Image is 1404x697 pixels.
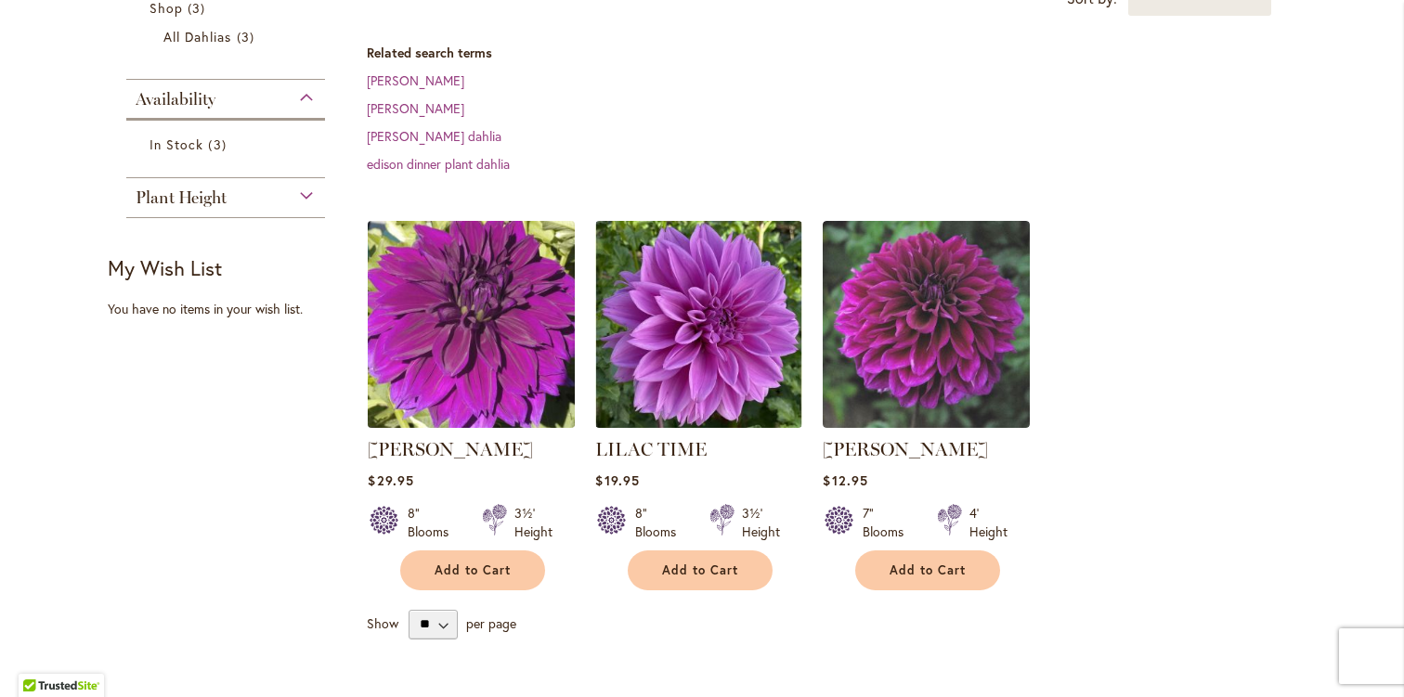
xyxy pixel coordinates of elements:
div: 3½' Height [514,504,552,541]
span: Plant Height [136,187,227,208]
a: [PERSON_NAME] [367,71,464,89]
a: Thomas Edison [368,414,575,432]
a: [PERSON_NAME] [823,438,988,460]
dt: Related search terms [367,44,1296,62]
a: LILAC TIME [595,438,707,460]
div: You have no items in your wish list. [108,300,356,318]
button: Add to Cart [400,550,545,590]
a: Einstein [823,414,1030,432]
span: 3 [237,27,259,46]
span: In Stock [149,136,203,153]
button: Add to Cart [855,550,1000,590]
img: Lilac Time [595,221,802,428]
a: edison dinner plant dahlia [367,155,510,173]
img: Thomas Edison [363,215,580,432]
a: [PERSON_NAME] [368,438,533,460]
span: per page [466,613,516,631]
span: Show [367,613,398,631]
a: In Stock 3 [149,135,306,154]
a: Lilac Time [595,414,802,432]
button: Add to Cart [628,550,773,590]
span: Add to Cart [435,562,511,578]
span: $12.95 [823,471,867,489]
span: Add to Cart [662,562,738,578]
div: 3½' Height [742,504,780,541]
iframe: Launch Accessibility Center [14,631,66,683]
strong: My Wish List [108,254,222,281]
span: Availability [136,89,215,110]
div: 8" Blooms [408,504,460,541]
div: 4' Height [969,504,1007,541]
span: 3 [208,135,230,154]
span: $29.95 [368,471,413,489]
img: Einstein [823,221,1030,428]
span: Add to Cart [890,562,966,578]
a: [PERSON_NAME] [367,99,464,117]
span: $19.95 [595,471,639,489]
span: All Dahlias [163,28,232,45]
a: All Dahlias [163,27,292,46]
div: 8" Blooms [635,504,687,541]
div: 7" Blooms [863,504,915,541]
a: [PERSON_NAME] dahlia [367,127,501,145]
